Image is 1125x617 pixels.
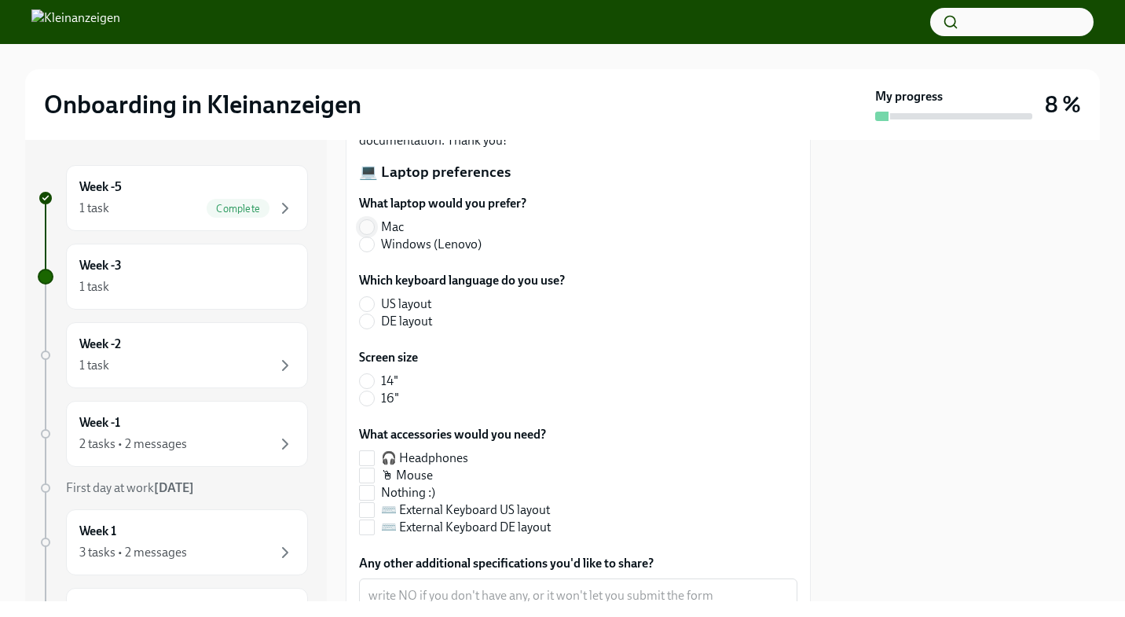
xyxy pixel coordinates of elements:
[381,501,550,519] span: ⌨️ External Keyboard US layout
[66,480,194,495] span: First day at work
[38,244,308,310] a: Week -31 task
[154,480,194,495] strong: [DATE]
[1045,90,1081,119] h3: 8 %
[381,519,551,536] span: ⌨️ External Keyboard DE layout
[79,278,109,296] div: 1 task
[381,296,431,313] span: US layout
[79,178,122,196] h6: Week -5
[79,200,109,217] div: 1 task
[79,544,187,561] div: 3 tasks • 2 messages
[79,357,109,374] div: 1 task
[381,373,398,390] span: 14"
[44,89,361,120] h2: Onboarding in Kleinanzeigen
[359,195,526,212] label: What laptop would you prefer?
[79,336,121,353] h6: Week -2
[79,523,116,540] h6: Week 1
[381,484,435,501] span: Nothing :)
[31,9,120,35] img: Kleinanzeigen
[359,555,797,572] label: Any other additional specifications you'd like to share?
[79,414,120,432] h6: Week -1
[359,162,797,182] p: 💻 Laptop preferences
[381,219,404,236] span: Mac
[79,435,187,453] div: 2 tasks • 2 messages
[38,165,308,231] a: Week -51 taskComplete
[38,509,308,575] a: Week 13 tasks • 2 messages
[875,88,943,105] strong: My progress
[38,401,308,467] a: Week -12 tasks • 2 messages
[38,322,308,388] a: Week -21 task
[38,479,308,497] a: First day at work[DATE]
[381,236,482,253] span: Windows (Lenovo)
[381,467,433,484] span: 🖱 Mouse
[359,272,565,289] label: Which keyboard language do you use?
[381,313,432,330] span: DE layout
[359,349,418,366] label: Screen size
[359,426,563,443] label: What accessories would you need?
[381,390,399,407] span: 16"
[381,450,468,467] span: 🎧 Headphones
[207,203,269,215] span: Complete
[79,257,122,274] h6: Week -3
